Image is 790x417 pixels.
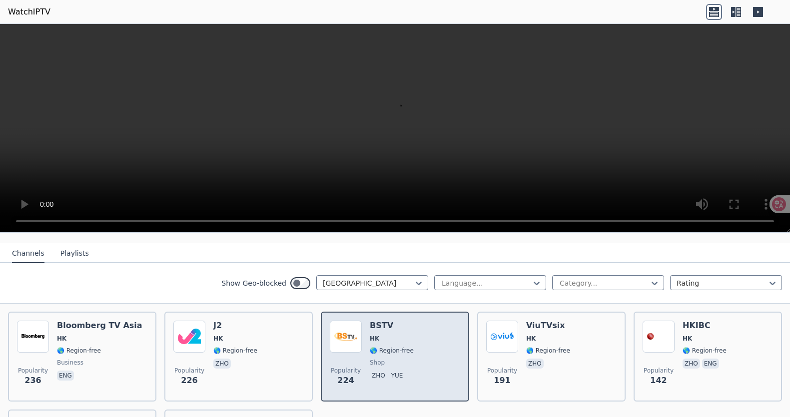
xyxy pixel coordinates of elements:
span: 🌎 Region-free [213,347,257,355]
h6: ViuTVsix [526,321,570,331]
h6: J2 [213,321,257,331]
span: 142 [650,375,667,387]
span: 🌎 Region-free [526,347,570,355]
h6: Bloomberg TV Asia [57,321,142,331]
p: eng [702,359,719,369]
p: zho [213,359,231,369]
span: Popularity [487,367,517,375]
span: HK [370,335,379,343]
span: Popularity [174,367,204,375]
span: HK [683,335,692,343]
span: Popularity [331,367,361,375]
p: yue [389,371,405,381]
label: Show Geo-blocked [221,278,286,288]
span: 🌎 Region-free [683,347,727,355]
p: zho [370,371,387,381]
img: ViuTVsix [486,321,518,353]
button: Channels [12,244,44,263]
a: WatchIPTV [8,6,50,18]
span: 🌎 Region-free [57,347,101,355]
span: 224 [337,375,354,387]
span: 226 [181,375,197,387]
span: HK [213,335,223,343]
h6: BSTV [370,321,414,331]
img: J2 [173,321,205,353]
img: BSTV [330,321,362,353]
span: HK [526,335,536,343]
button: Playlists [60,244,89,263]
p: zho [526,359,544,369]
p: eng [57,371,74,381]
span: Popularity [644,367,674,375]
img: Bloomberg TV Asia [17,321,49,353]
p: zho [683,359,700,369]
img: HKIBC [643,321,675,353]
span: 🌎 Region-free [370,347,414,355]
span: 236 [24,375,41,387]
h6: HKIBC [683,321,727,331]
span: HK [57,335,66,343]
span: business [57,359,83,367]
span: shop [370,359,385,367]
span: Popularity [18,367,48,375]
span: 191 [494,375,510,387]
